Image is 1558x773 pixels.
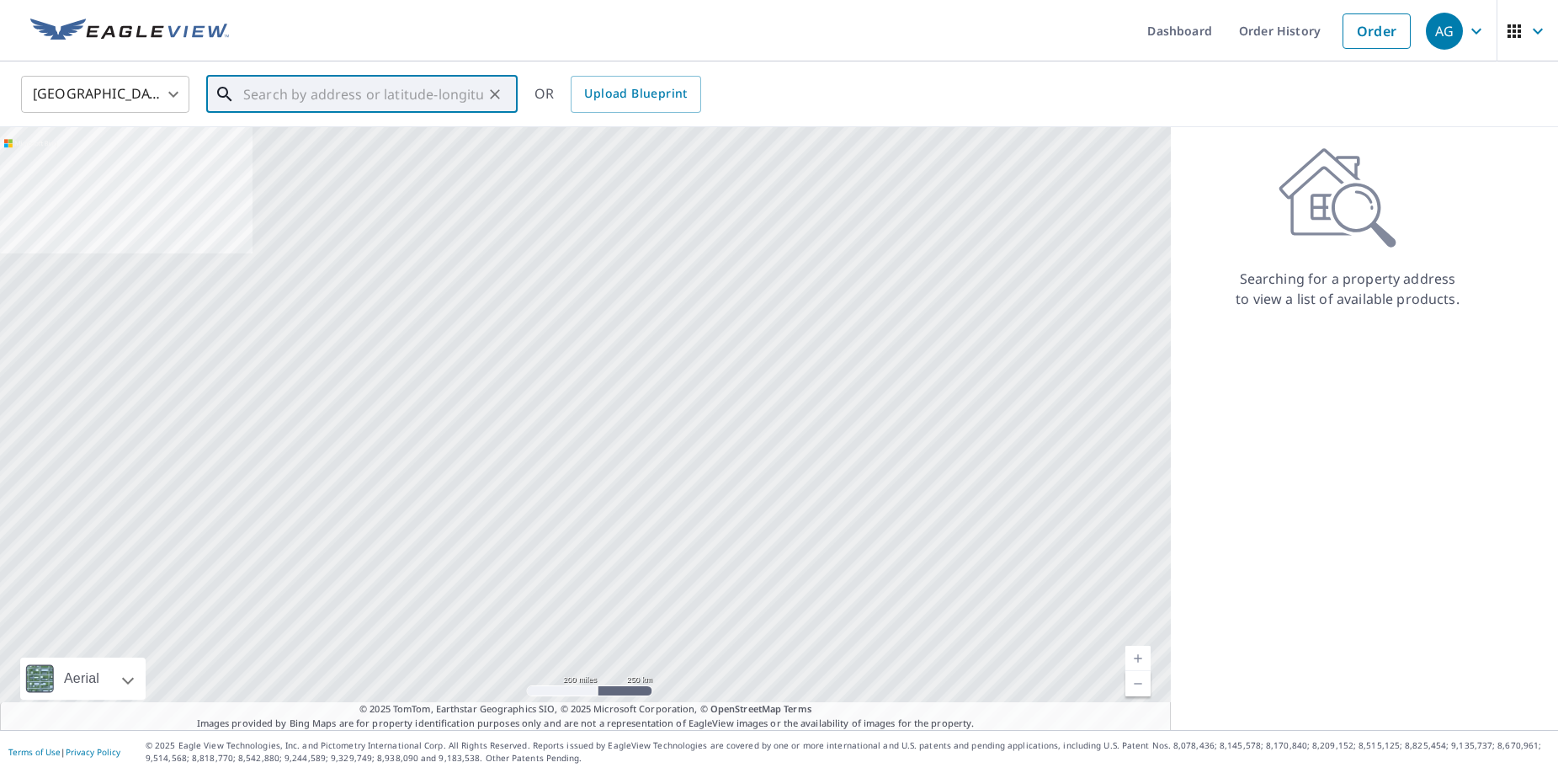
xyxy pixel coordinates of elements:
[571,76,700,113] a: Upload Blueprint
[359,702,811,717] span: © 2025 TomTom, Earthstar Geographics SIO, © 2025 Microsoft Corporation, ©
[20,658,146,700] div: Aerial
[8,746,61,758] a: Terms of Use
[21,71,189,118] div: [GEOGRAPHIC_DATA]
[784,702,811,715] a: Terms
[483,83,507,106] button: Clear
[66,746,120,758] a: Privacy Policy
[243,71,483,118] input: Search by address or latitude-longitude
[710,702,781,715] a: OpenStreetMap
[534,76,701,113] div: OR
[1125,646,1151,671] a: Current Level 5, Zoom In
[584,83,687,104] span: Upload Blueprint
[146,739,1550,765] p: © 2025 Eagle View Technologies, Inc. and Pictometry International Corp. All Rights Reserved. Repo...
[30,19,229,44] img: EV Logo
[1426,13,1463,50] div: AG
[1125,671,1151,696] a: Current Level 5, Zoom Out
[59,658,104,700] div: Aerial
[8,747,120,757] p: |
[1343,13,1411,49] a: Order
[1235,269,1460,309] p: Searching for a property address to view a list of available products.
